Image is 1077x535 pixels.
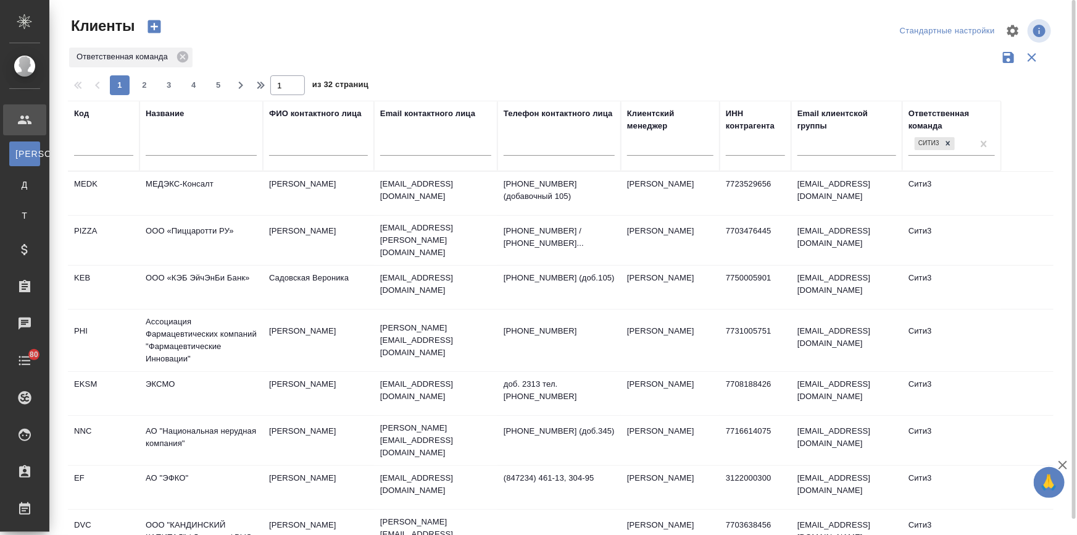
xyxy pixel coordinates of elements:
span: Клиенты [68,16,135,36]
td: АО "Национальная нерудная компания" [139,419,263,462]
td: [PERSON_NAME] [263,172,374,215]
td: АО "ЭФКО" [139,466,263,509]
div: Сити3 [913,136,956,151]
td: Сити3 [902,219,1001,262]
span: Т [15,209,34,222]
span: Посмотреть информацию [1028,19,1054,43]
td: Сити3 [902,266,1001,309]
div: Клиентский менеджер [627,107,713,132]
span: 4 [184,79,204,91]
p: [PHONE_NUMBER] [504,325,615,337]
td: ООО «КЭБ ЭйчЭнБи Банк» [139,266,263,309]
td: [PERSON_NAME] [621,419,720,462]
td: 7716614075 [720,419,791,462]
button: 4 [184,75,204,95]
td: Сити3 [902,372,1001,415]
td: [PERSON_NAME] [263,219,374,262]
td: MEDK [68,172,139,215]
p: [PHONE_NUMBER] (добавочный 105) [504,178,615,203]
div: ФИО контактного лица [269,107,362,120]
td: 7731005751 [720,319,791,362]
a: [PERSON_NAME] [9,141,40,166]
button: Сохранить фильтры [997,46,1020,69]
td: Сити3 [902,319,1001,362]
td: [EMAIL_ADDRESS][DOMAIN_NAME] [791,372,902,415]
td: [EMAIL_ADDRESS][DOMAIN_NAME] [791,466,902,509]
a: 80 [3,345,46,376]
td: Сити3 [902,419,1001,462]
td: [PERSON_NAME] [621,266,720,309]
p: [PERSON_NAME][EMAIL_ADDRESS][DOMAIN_NAME] [380,422,491,459]
td: EF [68,466,139,509]
div: Ответственная команда [69,48,193,67]
a: Д [9,172,40,197]
span: 80 [22,348,46,361]
p: доб. 2313 тел. [PHONE_NUMBER] [504,378,615,403]
div: Ответственная команда [909,107,995,132]
div: Сити3 [915,137,941,150]
p: [PERSON_NAME][EMAIL_ADDRESS][DOMAIN_NAME] [380,322,491,359]
td: [PERSON_NAME] [621,172,720,215]
div: split button [897,22,998,41]
span: Настроить таблицу [998,16,1028,46]
td: PHI [68,319,139,362]
td: [EMAIL_ADDRESS][DOMAIN_NAME] [791,172,902,215]
td: [PERSON_NAME] [263,466,374,509]
p: [EMAIL_ADDRESS][DOMAIN_NAME] [380,378,491,403]
div: ИНН контрагента [726,107,785,132]
div: Телефон контактного лица [504,107,613,120]
p: [EMAIL_ADDRESS][PERSON_NAME][DOMAIN_NAME] [380,222,491,259]
button: 3 [159,75,179,95]
div: Email контактного лица [380,107,475,120]
span: Д [15,179,34,191]
p: [EMAIL_ADDRESS][DOMAIN_NAME] [380,272,491,297]
td: 7723529656 [720,172,791,215]
td: EKSM [68,372,139,415]
td: [PERSON_NAME] [621,466,720,509]
p: Ответственная команда [77,51,172,63]
a: Т [9,203,40,228]
button: Создать [139,16,169,37]
td: 7708188426 [720,372,791,415]
div: Название [146,107,184,120]
span: 5 [209,79,228,91]
td: 7750005901 [720,266,791,309]
button: 2 [135,75,154,95]
p: [EMAIL_ADDRESS][DOMAIN_NAME] [380,472,491,497]
span: 3 [159,79,179,91]
span: из 32 страниц [312,77,368,95]
td: [EMAIL_ADDRESS][DOMAIN_NAME] [791,219,902,262]
td: [PERSON_NAME] [621,219,720,262]
p: [EMAIL_ADDRESS][DOMAIN_NAME] [380,178,491,203]
td: [EMAIL_ADDRESS][DOMAIN_NAME] [791,419,902,462]
span: [PERSON_NAME] [15,148,34,160]
td: NNC [68,419,139,462]
span: 2 [135,79,154,91]
td: ООО «Пиццаротти РУ» [139,219,263,262]
button: 5 [209,75,228,95]
p: (847234) 461-13, 304-95 [504,472,615,484]
button: Сбросить фильтры [1020,46,1044,69]
td: Ассоциация Фармацевтических компаний "Фармацевтические Инновации" [139,310,263,371]
p: [PHONE_NUMBER] / [PHONE_NUMBER]... [504,225,615,250]
td: 3122000300 [720,466,791,509]
td: [PERSON_NAME] [263,419,374,462]
td: [PERSON_NAME] [263,319,374,362]
span: 🙏 [1039,470,1060,495]
td: Садовская Вероника [263,266,374,309]
td: PIZZA [68,219,139,262]
td: [EMAIL_ADDRESS][DOMAIN_NAME] [791,319,902,362]
td: [PERSON_NAME] [263,372,374,415]
td: ЭКСМО [139,372,263,415]
div: Код [74,107,89,120]
td: 7703476445 [720,219,791,262]
div: Email клиентской группы [797,107,896,132]
p: [PHONE_NUMBER] (доб.345) [504,425,615,437]
td: Сити3 [902,172,1001,215]
td: [PERSON_NAME] [621,372,720,415]
td: [EMAIL_ADDRESS][DOMAIN_NAME] [791,266,902,309]
button: 🙏 [1034,467,1065,498]
td: Сити3 [902,466,1001,509]
td: МЕДЭКС-Консалт [139,172,263,215]
p: [PHONE_NUMBER] (доб.105) [504,272,615,284]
